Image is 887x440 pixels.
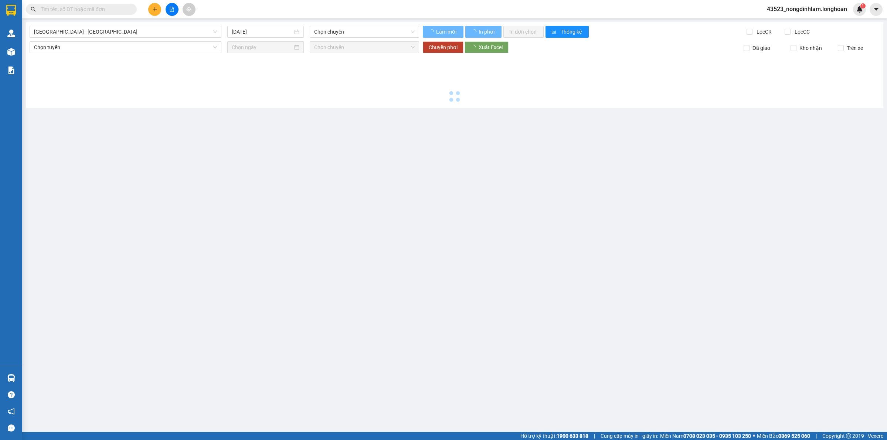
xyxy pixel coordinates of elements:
[520,432,588,440] span: Hỗ trợ kỹ thuật:
[34,42,217,53] span: Chọn tuyến
[683,433,751,439] strong: 0708 023 035 - 0935 103 250
[8,424,15,432] span: message
[314,42,415,53] span: Chọn chuyến
[429,29,435,34] span: loading
[757,432,810,440] span: Miền Bắc
[423,26,463,38] button: Làm mới
[754,28,773,36] span: Lọc CR
[601,432,658,440] span: Cung cấp máy in - giấy in:
[471,29,478,34] span: loading
[166,3,179,16] button: file-add
[232,28,293,36] input: 11/08/2025
[860,3,866,8] sup: 1
[7,48,15,56] img: warehouse-icon
[6,5,16,16] img: logo-vxr
[7,374,15,382] img: warehouse-icon
[844,44,866,52] span: Trên xe
[870,3,883,16] button: caret-down
[31,7,36,12] span: search
[761,4,853,14] span: 43523_nongdinhlam.longhoan
[41,5,128,13] input: Tìm tên, số ĐT hoặc mã đơn
[436,28,458,36] span: Làm mới
[856,6,863,13] img: icon-new-feature
[186,7,191,12] span: aim
[465,26,502,38] button: In phơi
[423,41,463,53] button: Chuyển phơi
[34,26,217,37] span: Hải Phòng - Hà Nội
[546,26,589,38] button: bar-chartThống kê
[778,433,810,439] strong: 0369 525 060
[148,3,161,16] button: plus
[796,44,825,52] span: Kho nhận
[7,66,15,74] img: solution-icon
[846,433,851,439] span: copyright
[169,7,174,12] span: file-add
[7,30,15,37] img: warehouse-icon
[8,391,15,398] span: question-circle
[314,26,415,37] span: Chọn chuyến
[561,28,583,36] span: Thống kê
[816,432,817,440] span: |
[465,41,509,53] button: Xuất Excel
[660,432,751,440] span: Miền Nam
[152,7,157,12] span: plus
[551,29,558,35] span: bar-chart
[8,408,15,415] span: notification
[503,26,544,38] button: In đơn chọn
[183,3,196,16] button: aim
[232,43,293,51] input: Chọn ngày
[594,432,595,440] span: |
[861,3,864,8] span: 1
[557,433,588,439] strong: 1900 633 818
[873,6,880,13] span: caret-down
[750,44,773,52] span: Đã giao
[792,28,811,36] span: Lọc CC
[753,434,755,437] span: ⚪️
[479,28,496,36] span: In phơi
